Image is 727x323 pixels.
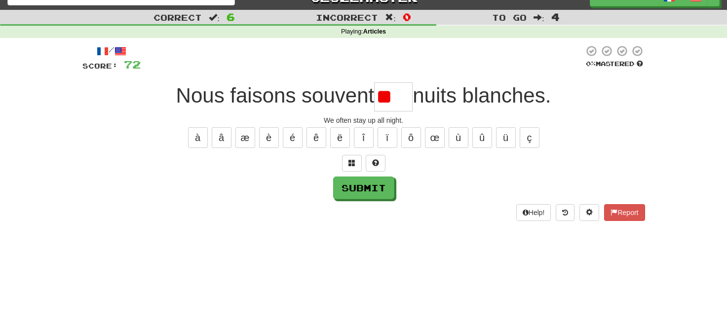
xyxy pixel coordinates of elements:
[425,127,445,148] button: œ
[401,127,421,148] button: ô
[363,28,386,35] strong: Articles
[366,155,385,172] button: Single letter hint - you only get 1 per sentence and score half the points! alt+h
[403,11,411,23] span: 0
[492,12,527,22] span: To go
[333,177,394,199] button: Submit
[534,13,544,22] span: :
[385,13,396,22] span: :
[584,60,645,69] div: Mastered
[82,45,141,57] div: /
[449,127,468,148] button: ù
[227,11,235,23] span: 6
[520,127,539,148] button: ç
[82,115,645,125] div: We often stay up all night.
[551,11,560,23] span: 4
[586,60,596,68] span: 0 %
[378,127,397,148] button: ï
[342,155,362,172] button: Switch sentence to multiple choice alt+p
[330,127,350,148] button: ë
[212,127,231,148] button: â
[209,13,220,22] span: :
[516,204,551,221] button: Help!
[556,204,574,221] button: Round history (alt+y)
[176,84,375,107] span: Nous faisons souvent
[496,127,516,148] button: ü
[188,127,208,148] button: à
[235,127,255,148] button: æ
[124,58,141,71] span: 72
[604,204,645,221] button: Report
[283,127,303,148] button: é
[413,84,551,107] span: nuits blanches.
[472,127,492,148] button: û
[306,127,326,148] button: ê
[259,127,279,148] button: è
[82,62,118,70] span: Score:
[354,127,374,148] button: î
[316,12,378,22] span: Incorrect
[153,12,202,22] span: Correct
